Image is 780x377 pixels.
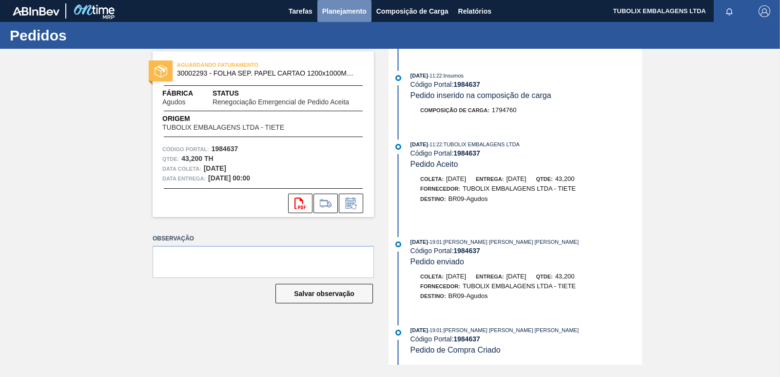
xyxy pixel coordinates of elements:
span: Entrega: [476,176,504,182]
span: Pedido enviado [410,258,464,266]
span: Pedido Aceito [410,160,458,168]
span: BR09-Agudos [448,292,488,299]
h1: Pedidos [10,30,183,41]
span: TUBOLIX EMBALAGENS LTDA - TIETE [463,282,576,290]
span: 43,200 [555,273,575,280]
span: Coleta: [420,176,444,182]
span: 1794760 [492,106,517,114]
span: [DATE] [446,175,466,182]
span: [DATE] [506,175,526,182]
span: Fornecedor: [420,186,460,192]
span: Pedido de Compra Criado [410,346,501,354]
div: Código Portal: [410,80,642,88]
strong: 1984637 [453,149,480,157]
strong: 1984637 [453,247,480,255]
img: atual [395,241,401,247]
div: Ir para Composição de Carga [313,194,338,213]
span: [DATE] [410,239,428,245]
img: TNhmsLtSVTkK8tSr43FrP2fwEKptu5GPRR3wAAAABJRU5ErkJggg== [13,7,59,16]
strong: 1984637 [453,335,480,343]
strong: [DATE] 00:00 [208,174,250,182]
span: Planejamento [322,5,367,17]
span: 30002293 - FOLHA SEP. PAPEL CARTAO 1200x1000M 350g [177,70,354,77]
span: Coleta: [420,274,444,279]
strong: [DATE] [204,164,226,172]
span: : [PERSON_NAME] [PERSON_NAME] [PERSON_NAME] [442,239,579,245]
button: Salvar observação [275,284,373,303]
span: Renegociação Emergencial de Pedido Aceita [213,99,349,106]
span: Agudos [162,99,185,106]
span: TUBOLIX EMBALAGENS LTDA - TIETE [162,124,284,131]
div: Código Portal: [410,247,642,255]
span: Relatórios [458,5,491,17]
button: Notificações [714,4,745,18]
strong: 1984637 [212,145,238,153]
span: Data entrega: [162,174,206,183]
strong: 1984637 [453,80,480,88]
label: Observação [153,232,374,246]
span: [DATE] [446,273,466,280]
span: 43,200 [555,175,575,182]
span: [DATE] [410,141,428,147]
span: Destino: [420,293,446,299]
span: - 19:01 [428,239,442,245]
span: : [PERSON_NAME] [PERSON_NAME] [PERSON_NAME] [442,327,579,333]
span: Origem [162,114,312,124]
span: TUBOLIX EMBALAGENS LTDA - TIETE [463,185,576,192]
span: Qtde: [536,274,552,279]
span: Status [213,88,364,99]
span: : Insumos [442,73,464,79]
img: atual [395,330,401,336]
span: Destino: [420,196,446,202]
span: Composição de Carga [376,5,448,17]
span: AGUARDANDO FATURAMENTO [177,60,313,70]
span: [DATE] [410,327,428,333]
div: Abrir arquivo PDF [288,194,312,213]
strong: 43,200 TH [181,155,213,162]
span: : TUBOLIX EMBALAGENS LTDA [442,141,519,147]
div: Código Portal: [410,149,642,157]
img: atual [395,75,401,81]
span: Tarefas [289,5,312,17]
span: BR09-Agudos [448,195,488,202]
span: Data coleta: [162,164,201,174]
span: - 19:01 [428,328,442,333]
span: - 11:22 [428,142,442,147]
img: status [155,65,167,78]
span: Entrega: [476,274,504,279]
span: [DATE] [506,273,526,280]
span: Código Portal: [162,144,209,154]
span: Composição de Carga : [420,107,489,113]
span: Qtde: [536,176,552,182]
img: atual [395,144,401,150]
div: Código Portal: [410,335,642,343]
span: Qtde : [162,154,179,164]
span: Fábrica [162,88,213,99]
span: Pedido inserido na composição de carga [410,91,551,99]
div: Informar alteração no pedido [339,194,363,213]
span: Fornecedor: [420,283,460,289]
span: - 11:22 [428,73,442,79]
img: Logout [759,5,770,17]
span: [DATE] [410,73,428,79]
